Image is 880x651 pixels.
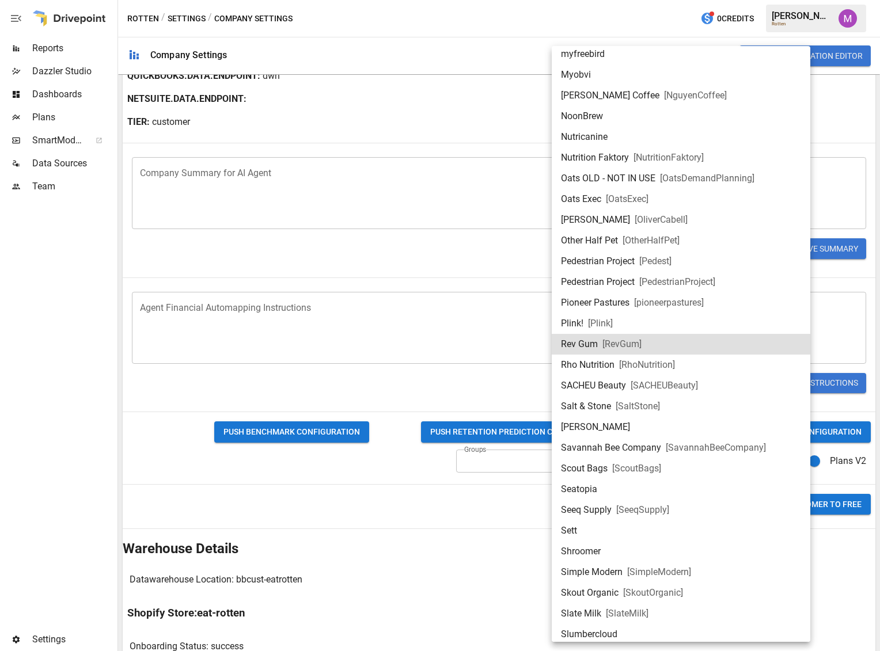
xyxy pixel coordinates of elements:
[619,358,675,372] span: [ RhoNutrition ]
[660,172,754,185] span: [ OatsDemandPlanning ]
[561,565,623,579] span: Simple Modern
[561,441,661,455] span: Savannah Bee Company
[602,337,642,351] span: [ RevGum ]
[616,399,660,413] span: [ SaltStone ]
[631,379,698,393] span: [ SACHEUBeauty ]
[623,234,680,248] span: [ OtherHalfPet ]
[634,151,704,165] span: [ NutritionFaktory ]
[634,296,704,310] span: [ pioneerpastures ]
[561,545,601,558] span: Shroomer
[561,296,629,310] span: Pioneer Pastures
[561,275,635,289] span: Pedestrian Project
[606,607,648,620] span: [ SlateMilk ]
[561,234,618,248] span: Other Half Pet
[561,524,577,538] span: Sett
[561,68,591,82] span: Myobvi
[561,317,583,330] span: Plink!
[639,254,672,268] span: [ Pedest ]
[639,275,715,289] span: [ PedestrianProject ]
[664,89,727,102] span: [ NguyenCoffee ]
[561,109,603,123] span: NoonBrew
[666,441,766,455] span: [ SavannahBeeCompany ]
[616,503,669,517] span: [ SeeqSupply ]
[561,337,598,351] span: Rev Gum
[561,627,617,641] span: Slumbercloud
[561,151,629,165] span: Nutrition Faktory
[561,358,615,372] span: Rho Nutrition
[561,254,635,268] span: Pedestrian Project
[561,192,601,206] span: Oats Exec
[561,482,597,496] span: Seatopia
[561,47,605,61] span: myfreebird
[561,213,630,227] span: [PERSON_NAME]
[627,565,691,579] span: [ SimpleModern ]
[561,379,626,393] span: SACHEU Beauty
[635,213,688,227] span: [ OliverCabell ]
[561,89,659,102] span: [PERSON_NAME] Coffee
[606,192,648,206] span: [ OatsExec ]
[561,503,612,517] span: Seeq Supply
[561,172,655,185] span: Oats OLD - NOT IN USE
[561,399,611,413] span: Salt & Stone
[561,462,608,475] span: Scout Bags
[561,130,608,144] span: Nutricanine
[561,586,619,600] span: Skout Organic
[612,462,661,475] span: [ ScoutBags ]
[561,607,601,620] span: Slate Milk
[561,420,630,434] span: [PERSON_NAME]
[623,586,683,600] span: [ SkoutOrganic ]
[588,317,613,330] span: [ Plink ]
